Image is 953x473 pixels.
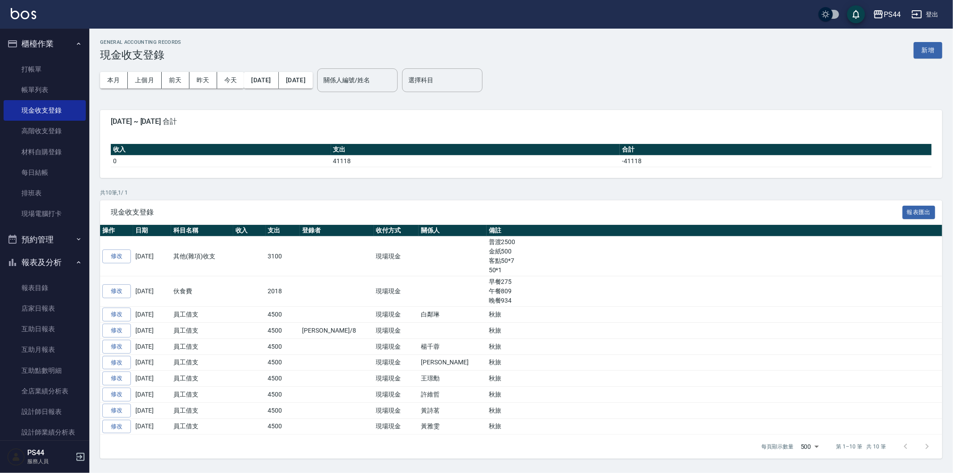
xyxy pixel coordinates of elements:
[419,402,486,418] td: 黃詩茗
[4,32,86,55] button: 櫃檯作業
[7,448,25,466] img: Person
[266,387,300,403] td: 4500
[133,236,171,276] td: [DATE]
[300,323,374,339] td: [PERSON_NAME]/8
[914,42,942,59] button: 新增
[908,6,942,23] button: 登出
[266,402,300,418] td: 4500
[419,307,486,323] td: 白鄰琳
[4,59,86,80] a: 打帳單
[133,225,171,236] th: 日期
[171,323,233,339] td: 員工借支
[4,162,86,183] a: 每日結帳
[761,443,793,451] p: 每頁顯示數量
[102,388,131,401] a: 修改
[266,323,300,339] td: 4500
[4,142,86,162] a: 材料自購登錄
[171,371,233,387] td: 員工借支
[4,121,86,141] a: 高階收支登錄
[217,72,244,89] button: 今天
[620,144,932,156] th: 合計
[487,225,942,236] th: 備註
[300,225,374,236] th: 登錄者
[487,236,942,276] td: 普渡2500 金紙500 客點50*7 50*1
[133,338,171,355] td: [DATE]
[133,307,171,323] td: [DATE]
[171,387,233,403] td: 員工借支
[189,72,217,89] button: 昨天
[171,307,233,323] td: 員工借支
[27,448,73,457] h5: PS44
[266,418,300,435] td: 4500
[4,203,86,224] a: 現場電腦打卡
[102,284,131,298] a: 修改
[133,371,171,387] td: [DATE]
[4,251,86,274] button: 報表及分析
[419,387,486,403] td: 許維哲
[133,402,171,418] td: [DATE]
[102,340,131,354] a: 修改
[487,418,942,435] td: 秋旅
[487,371,942,387] td: 秋旅
[374,323,419,339] td: 現場現金
[4,319,86,339] a: 互助日報表
[133,387,171,403] td: [DATE]
[374,402,419,418] td: 現場現金
[487,276,942,307] td: 早餐275 午餐809 晚餐934
[102,324,131,338] a: 修改
[100,72,128,89] button: 本月
[374,387,419,403] td: 現場現金
[133,418,171,435] td: [DATE]
[266,236,300,276] td: 3100
[836,443,886,451] p: 第 1–10 筆 共 10 筆
[4,339,86,360] a: 互助月報表
[4,401,86,422] a: 設計師日報表
[903,207,936,216] a: 報表匯出
[266,355,300,371] td: 4500
[233,225,266,236] th: 收入
[419,225,486,236] th: 關係人
[171,276,233,307] td: 伙食費
[266,225,300,236] th: 支出
[11,8,36,19] img: Logo
[4,278,86,298] a: 報表目錄
[266,276,300,307] td: 2018
[111,155,331,167] td: 0
[4,80,86,100] a: 帳單列表
[133,276,171,307] td: [DATE]
[419,338,486,355] td: 楊千蓉
[102,249,131,263] a: 修改
[374,307,419,323] td: 現場現金
[374,371,419,387] td: 現場現金
[266,307,300,323] td: 4500
[487,307,942,323] td: 秋旅
[111,144,331,156] th: 收入
[111,208,903,217] span: 現金收支登錄
[133,323,171,339] td: [DATE]
[133,355,171,371] td: [DATE]
[100,225,133,236] th: 操作
[487,355,942,371] td: 秋旅
[620,155,932,167] td: -41118
[171,338,233,355] td: 員工借支
[374,236,419,276] td: 現場現金
[374,338,419,355] td: 現場現金
[171,418,233,435] td: 員工借支
[266,338,300,355] td: 4500
[419,418,486,435] td: 黃雅雯
[903,206,936,220] button: 報表匯出
[487,323,942,339] td: 秋旅
[4,422,86,443] a: 設計師業績分析表
[244,72,278,89] button: [DATE]
[27,457,73,465] p: 服務人員
[100,49,181,61] h3: 現金收支登錄
[487,402,942,418] td: 秋旅
[374,418,419,435] td: 現場現金
[171,236,233,276] td: 其他(雜項)收支
[4,228,86,251] button: 預約管理
[162,72,189,89] button: 前天
[128,72,162,89] button: 上個月
[374,276,419,307] td: 現場現金
[487,338,942,355] td: 秋旅
[374,355,419,371] td: 現場現金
